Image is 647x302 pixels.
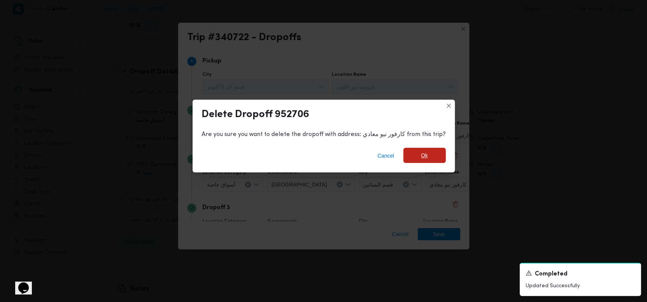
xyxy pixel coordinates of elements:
div: Delete Dropoff 952706 [202,109,309,121]
span: Completed [535,270,567,279]
span: Ok [421,151,428,160]
span: Cancel [378,151,394,160]
div: Are you sure you want to delete the dropoff with address: كارفور نيو معادي from this trip? [202,130,446,139]
iframe: chat widget [8,272,32,294]
button: Cancel [374,148,397,163]
button: Closes this modal window [444,101,453,110]
p: Updated Successfully [526,282,635,290]
div: Notification [526,269,635,279]
button: Ok [403,148,446,163]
